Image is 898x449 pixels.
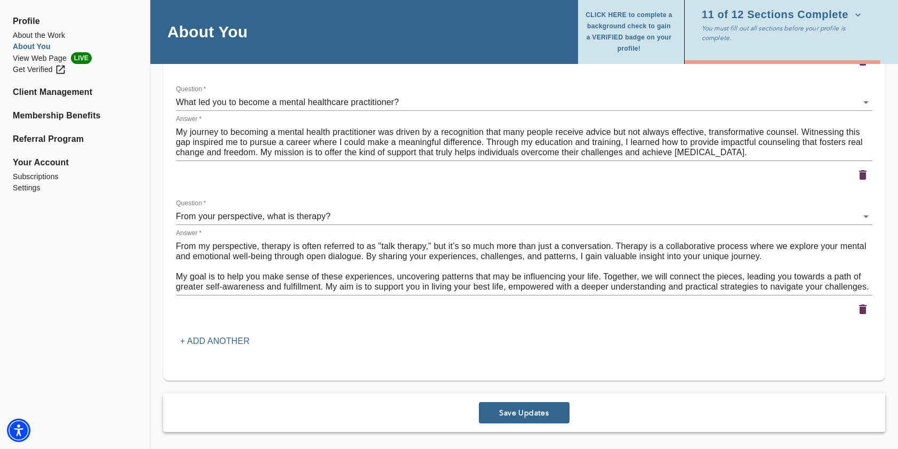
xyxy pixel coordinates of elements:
a: About the Work [13,30,137,41]
label: Question [176,86,206,93]
span: LIVE [71,52,92,64]
button: CLICK HERE to complete a background check to gain a VERIFIED badge on your profile! [584,6,678,58]
a: View Web PageLIVE [13,52,137,64]
span: Your Account [13,156,137,169]
a: Settings [13,182,137,194]
button: Save Updates [479,402,570,423]
label: Answer [176,230,202,237]
span: Profile [13,15,137,28]
textarea: From my perspective, therapy is often referred to as "talk therapy," but it’s so much more than j... [176,241,872,292]
h4: About You [167,22,248,42]
a: Client Management [13,86,137,99]
button: 11 of 12 Sections Complete [702,6,865,23]
button: + Add another [176,332,254,351]
div: Get Verified [13,64,66,75]
a: Membership Benefits [13,109,137,122]
li: View Web Page [13,52,137,64]
textarea: My journey to becoming a mental health practitioner was driven by a recognition that many people ... [176,127,872,157]
span: Save Updates [483,408,565,418]
a: Referral Program [13,133,137,146]
div: Accessibility Menu [7,419,30,442]
span: CLICK HERE to complete a background check to gain a VERIFIED badge on your profile! [584,10,673,54]
p: You must fill out all sections before your profile is complete. [702,23,868,43]
div: Do you assign homework, activities, or readings for me to do between sessions? Why or why not? [176,94,872,111]
div: Do you assign homework, activities, or readings for me to do between sessions? Why or why not? [176,208,872,225]
span: 11 of 12 Sections Complete [702,10,861,20]
a: Subscriptions [13,171,137,182]
a: About You [13,41,137,52]
label: Answer [176,116,202,123]
label: Question [176,201,206,207]
a: Get Verified [13,64,137,75]
p: + Add another [180,335,250,348]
